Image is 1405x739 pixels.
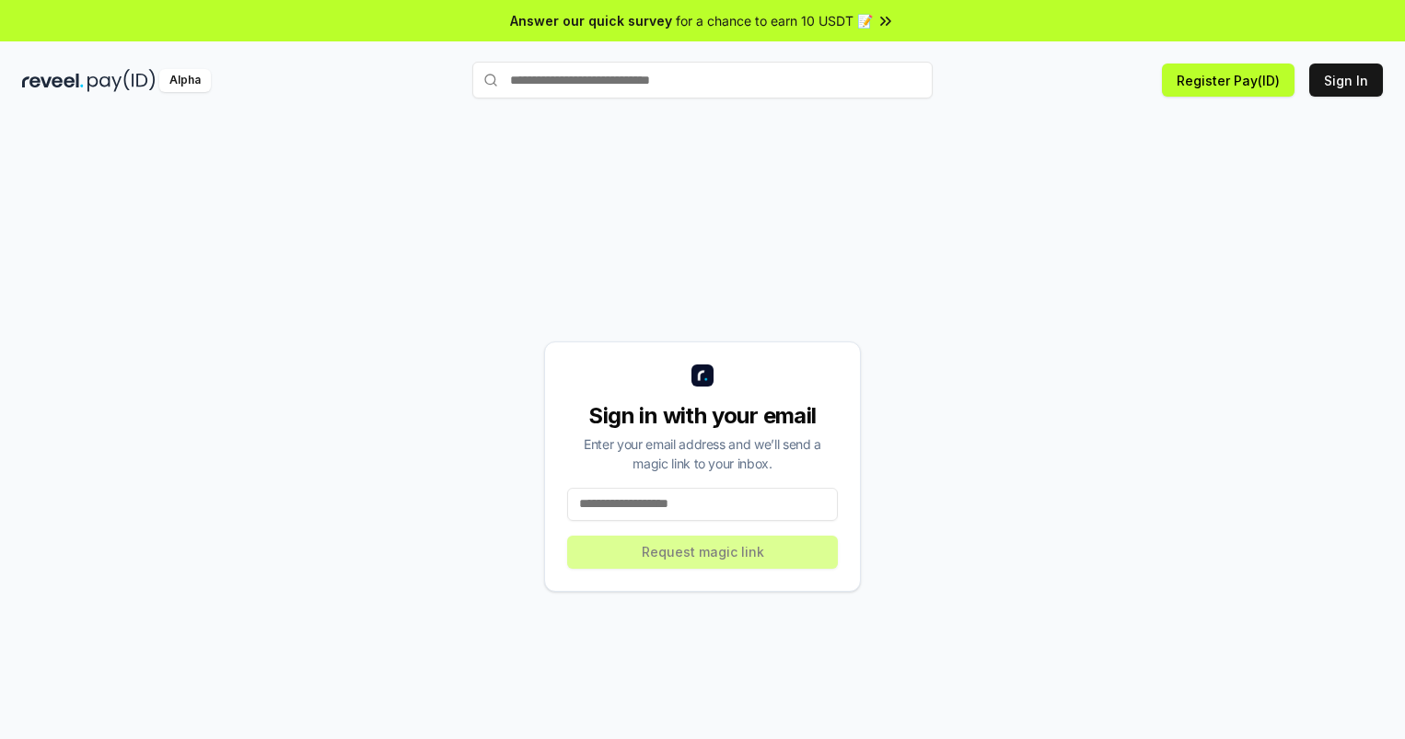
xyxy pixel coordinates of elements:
img: reveel_dark [22,69,84,92]
div: Sign in with your email [567,401,838,431]
div: Enter your email address and we’ll send a magic link to your inbox. [567,434,838,473]
span: Answer our quick survey [510,11,672,30]
span: for a chance to earn 10 USDT 📝 [676,11,873,30]
button: Sign In [1309,64,1383,97]
img: logo_small [691,364,714,387]
img: pay_id [87,69,156,92]
button: Register Pay(ID) [1162,64,1295,97]
div: Alpha [159,69,211,92]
